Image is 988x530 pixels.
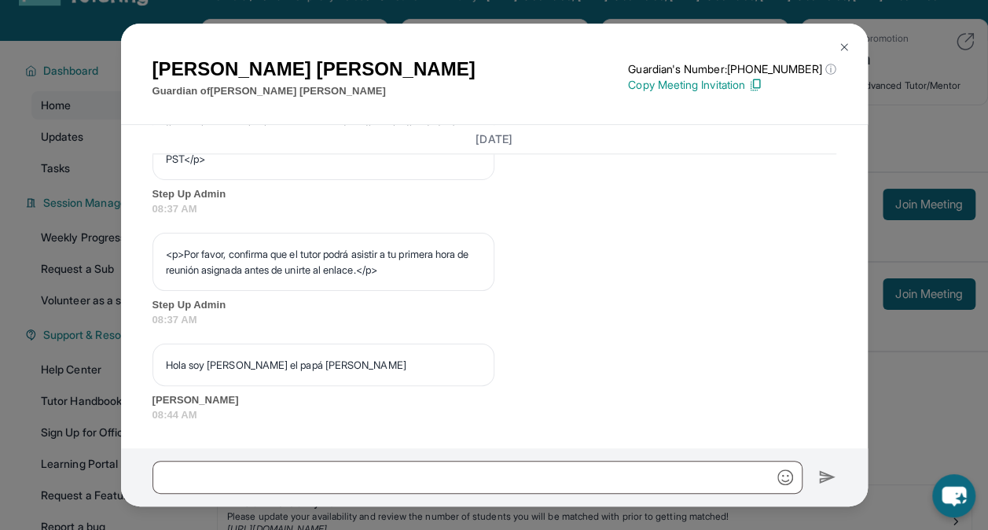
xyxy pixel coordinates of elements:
span: Step Up Admin [152,186,836,202]
h3: [DATE] [152,131,836,147]
p: Guardian of [PERSON_NAME] [PERSON_NAME] [152,83,476,99]
span: 08:44 AM [152,407,836,423]
p: Guardian's Number: [PHONE_NUMBER] [628,61,836,77]
p: Copy Meeting Invitation [628,77,836,93]
span: [PERSON_NAME] [152,392,836,408]
p: Hola soy [PERSON_NAME] el papá [PERSON_NAME] [166,357,481,373]
span: 08:37 AM [152,312,836,328]
button: chat-button [932,474,975,517]
img: Send icon [818,468,836,487]
span: 08:37 AM [152,201,836,217]
img: Emoji [777,469,793,485]
p: <p>Por favor, confirma que el tutor podrá asistir a tu primera hora de reunión asignada antes de ... [166,246,481,278]
img: Close Icon [838,41,850,53]
h1: [PERSON_NAME] [PERSON_NAME] [152,55,476,83]
img: Copy Icon [748,78,762,92]
span: Step Up Admin [152,297,836,313]
span: ⓘ [825,61,836,77]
